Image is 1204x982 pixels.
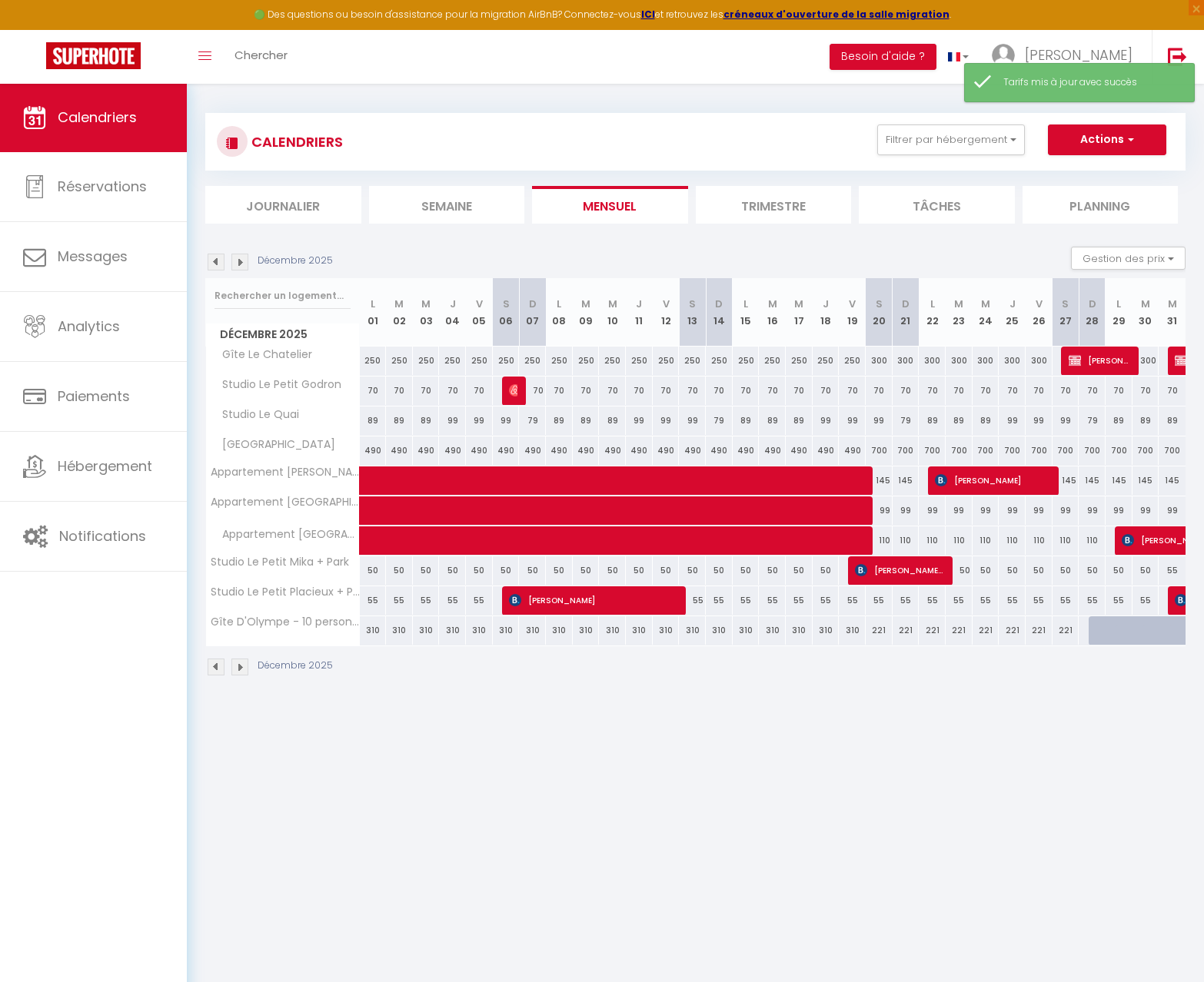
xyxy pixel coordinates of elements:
span: Réservations [58,177,147,196]
abbr: D [529,297,537,311]
div: 490 [733,436,760,465]
div: 55 [786,586,813,615]
div: 89 [360,406,387,435]
div: 70 [1159,377,1186,405]
img: ... [992,44,1015,67]
div: 490 [573,436,600,465]
div: 70 [893,377,920,405]
abbr: V [476,297,483,311]
abbr: M [581,297,590,311]
a: créneaux d'ouverture de la salle migration [723,8,950,21]
button: Gestion des prix [1071,247,1186,270]
div: 250 [839,347,866,375]
div: 490 [360,436,387,465]
div: 490 [706,436,733,465]
div: 50 [599,556,626,585]
div: 490 [466,436,493,465]
div: 70 [546,377,573,405]
div: 50 [1079,556,1106,585]
div: 50 [813,556,840,585]
div: 89 [1106,406,1132,435]
div: 310 [466,616,493,645]
div: 300 [1026,347,1053,375]
span: [PERSON_NAME] [509,376,518,405]
abbr: J [1009,297,1016,311]
th: 26 [1026,278,1053,347]
div: 99 [1026,406,1053,435]
div: 55 [386,586,413,615]
th: 05 [466,278,493,347]
div: 50 [573,556,600,585]
div: 700 [946,436,973,465]
div: 89 [599,406,626,435]
img: logout [1168,47,1187,66]
th: 28 [1079,278,1106,347]
div: 145 [1132,466,1159,495]
div: 89 [733,406,760,435]
div: 310 [493,616,520,645]
div: 55 [679,586,706,615]
span: [PERSON_NAME] [935,466,1052,495]
abbr: L [743,297,748,311]
abbr: L [557,297,561,311]
div: 70 [386,377,413,405]
div: 250 [733,347,760,375]
div: 70 [1106,377,1132,405]
abbr: S [689,297,696,311]
th: 27 [1053,278,1079,347]
th: 29 [1106,278,1132,347]
div: 250 [573,347,600,375]
div: 79 [893,406,920,435]
div: Tarifs mis à jour avec succès [1003,75,1179,90]
div: 50 [493,556,520,585]
th: 17 [786,278,813,347]
div: 89 [573,406,600,435]
li: Mensuel [532,186,688,224]
div: 55 [706,586,733,615]
abbr: D [902,297,910,311]
div: 89 [759,406,786,435]
th: 30 [1132,278,1159,347]
div: 145 [1079,466,1106,495]
abbr: L [1116,297,1121,311]
div: 490 [653,436,680,465]
abbr: M [768,297,777,311]
th: 11 [626,278,653,347]
span: Décembre 2025 [206,323,359,346]
span: Hébergement [58,456,152,476]
div: 55 [1079,586,1106,615]
div: 300 [999,347,1026,375]
div: 70 [733,377,760,405]
div: 89 [946,406,973,435]
abbr: S [1062,297,1069,311]
div: 250 [813,347,840,375]
div: 70 [919,377,946,405]
div: 99 [1053,496,1079,525]
abbr: V [1036,297,1043,311]
div: 50 [653,556,680,585]
li: Trimestre [696,186,852,224]
div: 55 [1106,586,1132,615]
span: Studio Le Petit Placieux + Park [208,586,362,598]
iframe: Chat [1139,913,1192,970]
a: Chercher [223,30,299,84]
abbr: M [954,297,963,311]
div: 300 [946,347,973,375]
div: 70 [1053,377,1079,405]
div: 490 [439,436,466,465]
div: 70 [599,377,626,405]
div: 55 [1053,586,1079,615]
div: 250 [439,347,466,375]
div: 50 [386,556,413,585]
th: 02 [386,278,413,347]
div: 250 [653,347,680,375]
span: Paiements [58,386,130,406]
div: 250 [413,347,440,375]
div: 490 [386,436,413,465]
span: [PERSON_NAME] [1069,346,1132,375]
div: 250 [386,347,413,375]
div: 70 [946,377,973,405]
span: Studio Le Petit Godron [208,377,345,393]
abbr: M [1141,297,1150,311]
